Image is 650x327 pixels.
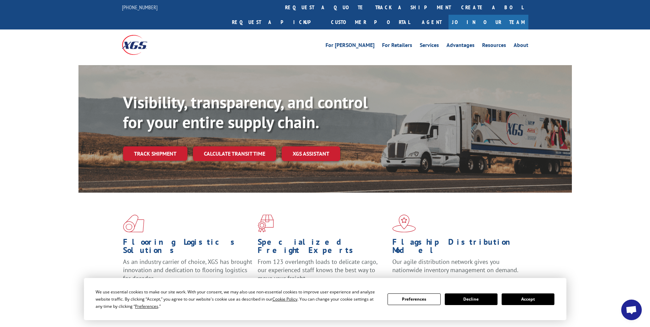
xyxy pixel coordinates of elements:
[392,215,416,232] img: xgs-icon-flagship-distribution-model-red
[258,215,274,232] img: xgs-icon-focused-on-flooring-red
[193,146,276,161] a: Calculate transit time
[123,258,252,282] span: As an industry carrier of choice, XGS has brought innovation and dedication to flooring logistics...
[326,15,415,29] a: Customer Portal
[392,258,518,274] span: Our agile distribution network gives you nationwide inventory management on demand.
[446,43,475,50] a: Advantages
[272,296,297,302] span: Cookie Policy
[392,238,522,258] h1: Flagship Distribution Model
[123,215,144,232] img: xgs-icon-total-supply-chain-intelligence-red
[122,4,158,11] a: [PHONE_NUMBER]
[445,293,498,305] button: Decline
[282,146,340,161] a: XGS ASSISTANT
[258,258,387,288] p: From 123 overlength loads to delicate cargo, our experienced staff knows the best way to move you...
[415,15,449,29] a: Agent
[382,43,412,50] a: For Retailers
[258,238,387,258] h1: Specialized Freight Experts
[123,238,253,258] h1: Flooring Logistics Solutions
[482,43,506,50] a: Resources
[502,293,554,305] button: Accept
[326,43,375,50] a: For [PERSON_NAME]
[96,288,379,310] div: We use essential cookies to make our site work. With your consent, we may also use non-essential ...
[420,43,439,50] a: Services
[84,278,566,320] div: Cookie Consent Prompt
[135,303,158,309] span: Preferences
[514,43,528,50] a: About
[388,293,440,305] button: Preferences
[227,15,326,29] a: Request a pickup
[123,92,368,133] b: Visibility, transparency, and control for your entire supply chain.
[123,146,187,161] a: Track shipment
[449,15,528,29] a: Join Our Team
[621,300,642,320] div: Open chat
